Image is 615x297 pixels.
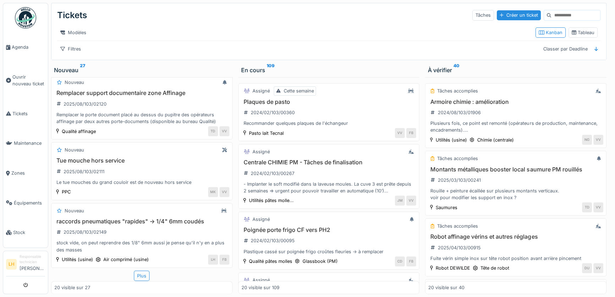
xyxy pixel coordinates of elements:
div: Cette semaine [283,87,314,94]
h3: Remplacer support documentaire zone Affinage [54,90,229,96]
div: FB [406,256,416,266]
h3: Tue mouche hors service [54,157,229,164]
sup: 40 [453,66,459,74]
div: 2024/08/103/01906 [438,109,481,116]
div: Remplacer le porte document placé au dessus du pupitre des opérateurs affinage par deux autres po... [54,111,229,125]
div: Pasto lait Tecnal [249,130,284,137]
div: DU [582,263,592,273]
li: [PERSON_NAME] [20,254,45,275]
div: Air comprimé (usine) [103,256,149,263]
div: Plus [134,271,149,281]
span: Agenda [12,44,45,51]
div: Recommander quelques plaques de l'échangeur [241,120,417,127]
span: Tickets [12,110,45,117]
div: FB [406,128,416,138]
div: 20 visible sur 27 [54,284,90,291]
div: Filtres [57,44,84,54]
div: VV [593,202,603,212]
div: Qualité affinage [62,128,96,135]
a: LH Responsable technicien[PERSON_NAME] [6,254,45,276]
span: Zones [11,170,45,176]
div: 2024/02/103/00095 [251,237,295,244]
div: - Implanter le soft modifié dans la laveuse moules. La cuve 3 est prête depuis 2 semaines => urge... [241,181,417,194]
div: CD [395,256,405,266]
div: Utilités pâtes molle... [249,197,294,204]
div: 2025/03/103/00241 [438,177,481,184]
span: Ouvrir nouveau ticket [12,74,45,87]
sup: 27 [80,66,85,74]
div: 20 visible sur 109 [241,284,279,291]
div: 20 visible sur 40 [428,284,464,291]
a: Zones [3,158,48,188]
div: PPC [62,189,71,195]
div: Assigné [252,216,270,223]
div: VV [406,196,416,206]
a: Équipements [3,188,48,218]
div: Tâches accomplies [437,223,478,229]
div: Responsable technicien [20,254,45,265]
div: VV [593,135,603,145]
div: Le tue mouches du grand couloir est de nouveau hors service [54,179,229,186]
li: LH [6,259,17,270]
a: Agenda [3,32,48,62]
h3: raccords pneumatiques "rapides" -> 1/4" 6mm coudés [54,218,229,225]
div: 2025/08/103/02111 [64,168,104,175]
div: NG [582,135,592,145]
div: Fuite vérin simple inox sur tête robot position avant arrière pincement [428,255,603,262]
div: À vérifier [428,66,604,74]
div: Créer un ticket [497,10,541,20]
div: Tâches accomplies [437,155,478,162]
span: Stock [13,229,45,236]
div: Utilités (usine) [436,137,467,143]
a: Maintenance [3,128,48,158]
div: Robot DEWILDE [436,265,470,271]
div: En cours [241,66,417,74]
div: 2025/08/103/02149 [64,229,107,235]
div: 2024/02/103/00360 [251,109,295,116]
h3: Armoire chimie : amélioration [428,99,603,105]
div: FB [219,255,229,265]
div: LH [208,255,218,265]
h3: Plaques de pasto [241,99,417,105]
a: Tickets [3,99,48,129]
div: Kanban [539,29,562,36]
div: VV [593,263,603,273]
div: Saumures [436,204,457,211]
div: JM [395,196,405,206]
div: Tête de robot [480,265,509,271]
div: VV [395,128,405,138]
div: Nouveau [65,147,84,153]
div: Tickets [57,6,87,25]
div: 2024/02/103/00267 [251,170,294,177]
div: Assigné [252,277,270,283]
div: Modèles [57,27,89,38]
h3: Robot affinage vérins et autres réglages [428,233,603,240]
a: Ouvrir nouveau ticket [3,62,48,99]
div: Plastique cassé sur poignée frigo croûtes fleuries -> à remplacer [241,248,417,255]
div: Nouveau [65,79,84,86]
a: Stock [3,218,48,248]
div: TD [582,202,592,212]
div: Classer par Deadline [540,44,590,54]
div: Glassbook (PM) [302,258,337,265]
div: Plusieurs fois, ce point est remonté (opérateurs de production, maintenance, encadrements). Le bu... [428,120,603,133]
div: Chimie (centrale) [477,137,514,143]
div: Tableau [572,29,594,36]
div: VV [219,126,229,136]
div: 2025/08/103/02120 [64,101,107,107]
div: VV [219,187,229,197]
div: Nouveau [54,66,230,74]
div: stock vide, on peut reprendre des 1/8" 6mm aussi je pense qu'il n'y en a plus des masses [54,239,229,253]
div: Tâches [472,10,494,20]
div: Assigné [252,87,270,94]
div: Nouveau [65,207,84,214]
h3: Centrale CHIMIE PM - Tâches de finalisation [241,159,417,166]
div: Utilités (usine) [62,256,93,263]
div: Tâches accomplies [437,87,478,94]
div: 2025/04/103/00915 [438,244,481,251]
div: TD [208,126,218,136]
span: Maintenance [14,140,45,147]
sup: 109 [267,66,274,74]
div: MK [208,187,218,197]
div: Assigné [252,148,270,155]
